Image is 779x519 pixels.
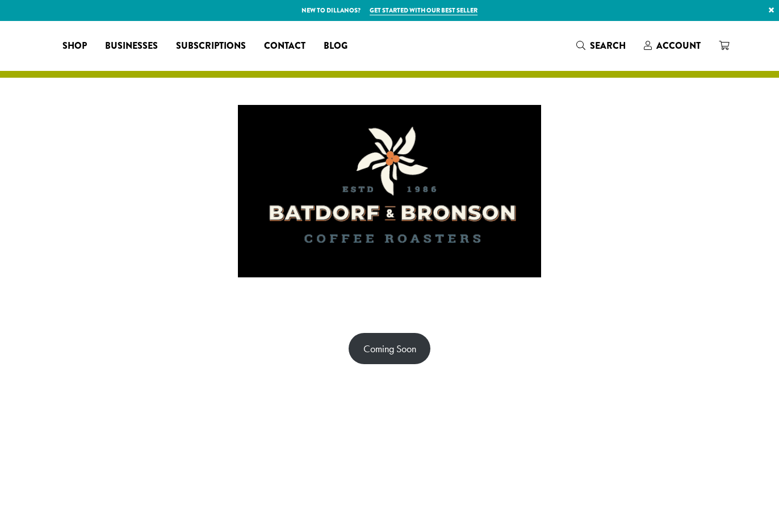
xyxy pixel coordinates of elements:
a: Coming Soon [349,333,431,364]
span: Search [590,39,626,52]
a: Get started with our best seller [370,6,478,15]
a: Shop [53,37,96,55]
span: Shop [62,39,87,53]
span: Contact [264,39,305,53]
a: Search [567,36,635,55]
span: Account [656,39,701,52]
span: Blog [324,39,347,53]
span: Businesses [105,39,158,53]
span: Subscriptions [176,39,246,53]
